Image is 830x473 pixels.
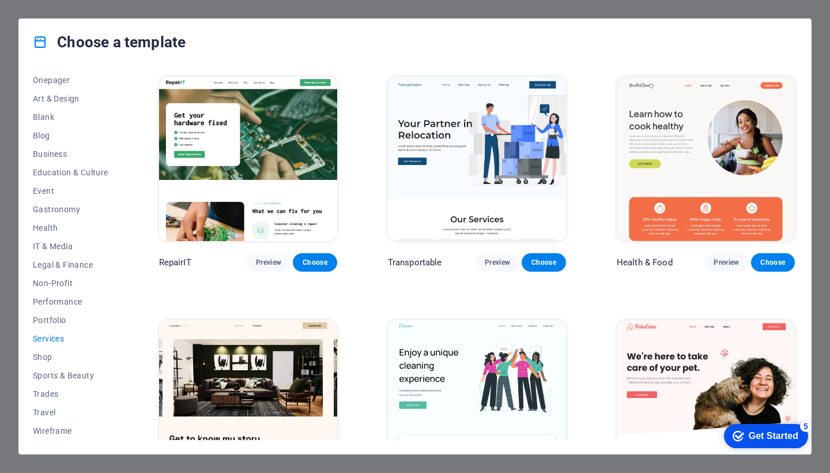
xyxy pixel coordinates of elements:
[33,426,108,436] span: Wireframe
[760,258,786,267] span: Choose
[33,385,108,403] button: Trades
[33,163,108,182] button: Education & Culture
[714,258,739,267] span: Preview
[33,242,108,251] span: IT & Media
[33,149,108,159] span: Business
[33,366,108,385] button: Sports & Beauty
[33,316,108,325] span: Portfolio
[33,89,108,108] button: Art & Design
[33,279,108,288] span: Non-Profit
[33,33,186,51] h4: Choose a template
[33,168,108,177] span: Education & Culture
[33,94,108,103] span: Art & Design
[33,329,108,348] button: Services
[33,205,108,214] span: Gastronomy
[33,422,108,440] button: Wireframe
[388,77,566,241] img: Transportable
[33,131,108,140] span: Blog
[33,311,108,329] button: Portfolio
[33,371,108,380] span: Sports & Beauty
[485,258,510,267] span: Preview
[33,237,108,256] button: IT & Media
[33,126,108,145] button: Blog
[33,71,108,89] button: Onepager
[159,77,337,241] img: RepairIT
[33,112,108,122] span: Blank
[33,182,108,200] button: Event
[33,274,108,292] button: Non-Profit
[256,258,281,267] span: Preview
[388,257,442,268] p: Transportable
[33,260,108,269] span: Legal & Finance
[751,253,795,272] button: Choose
[9,6,93,30] div: Get Started 5 items remaining, 0% complete
[33,297,108,306] span: Performance
[159,257,191,268] p: RepairIT
[33,186,108,196] span: Event
[33,403,108,422] button: Travel
[33,292,108,311] button: Performance
[33,223,108,232] span: Health
[33,219,108,237] button: Health
[33,145,108,163] button: Business
[33,334,108,343] span: Services
[302,258,327,267] span: Choose
[33,348,108,366] button: Shop
[704,253,748,272] button: Preview
[247,253,290,272] button: Preview
[522,253,565,272] button: Choose
[531,258,556,267] span: Choose
[33,352,108,362] span: Shop
[34,13,84,23] div: Get Started
[617,257,673,268] p: Health & Food
[33,256,108,274] button: Legal & Finance
[85,2,97,14] div: 5
[33,408,108,417] span: Travel
[33,389,108,399] span: Trades
[33,76,108,85] span: Onepager
[33,200,108,219] button: Gastronomy
[33,108,108,126] button: Blank
[476,253,519,272] button: Preview
[293,253,337,272] button: Choose
[617,77,795,241] img: Health & Food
